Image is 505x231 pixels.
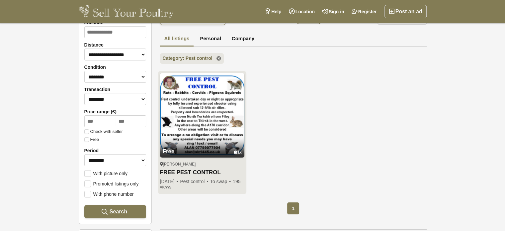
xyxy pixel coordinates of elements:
[287,202,299,214] span: 1
[318,5,348,18] a: Sign in
[285,5,318,18] a: Location
[210,179,231,184] span: To swap
[84,180,139,186] label: Promoted listings only
[160,169,244,176] a: FREE PEST CONTROL
[261,5,285,18] a: Help
[234,150,242,155] div: 1
[160,136,244,158] a: Free 1
[84,191,134,197] label: With phone number
[160,162,244,167] div: [PERSON_NAME]
[227,32,259,47] a: Company
[110,208,127,215] span: Search
[348,5,380,18] a: Register
[84,205,146,218] button: Search
[160,53,224,64] a: Category: Pest control
[196,32,225,47] a: Personal
[84,129,123,134] label: Check with seller
[160,73,244,158] img: FREE PEST CONTROL
[160,179,179,184] span: [DATE]
[84,64,146,70] label: Condition
[84,137,99,142] label: Free
[160,32,194,47] a: All listings
[384,5,427,18] a: Post an ad
[84,42,146,48] label: Distance
[84,109,146,114] label: Price range (£)
[163,148,175,155] span: Free
[84,170,127,176] label: With picture only
[180,179,209,184] span: Pest control
[84,87,146,92] label: Transaction
[79,5,174,18] img: Sell Your Poultry
[84,148,146,153] label: Period
[163,76,176,89] img: Alan's FREE Pest Control
[160,179,241,189] span: 195 views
